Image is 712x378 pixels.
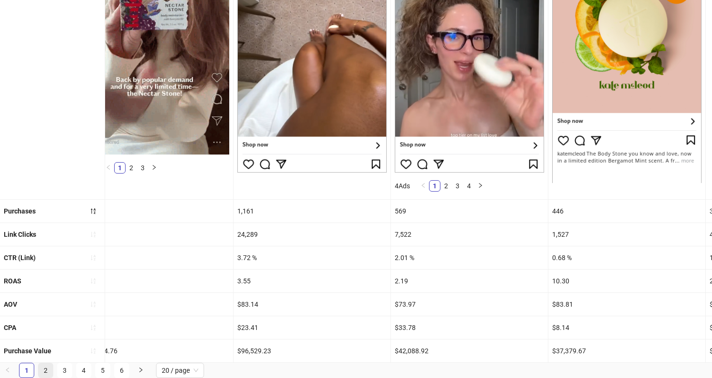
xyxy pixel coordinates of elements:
[90,278,97,284] span: sort-ascending
[548,270,705,292] div: 10.30
[5,367,10,373] span: left
[76,339,233,362] div: $103,404.76
[115,363,129,378] a: 6
[19,363,34,378] li: 1
[429,181,440,191] a: 1
[90,324,97,331] span: sort-ascending
[137,162,148,174] li: 3
[4,277,21,285] b: ROAS
[429,180,440,192] li: 1
[133,363,148,378] li: Next Page
[4,231,36,238] b: Link Clicks
[114,363,129,378] li: 6
[391,293,548,316] div: $73.97
[548,316,705,339] div: $8.14
[4,324,16,331] b: CPA
[391,270,548,292] div: 2.19
[151,165,157,170] span: right
[76,293,233,316] div: $79.24
[38,363,53,378] li: 2
[76,246,233,269] div: 2.33 %
[4,300,17,308] b: AOV
[4,347,51,355] b: Purchase Value
[58,363,72,378] a: 3
[395,182,410,190] span: 4 Ads
[76,316,233,339] div: $28.05
[133,363,148,378] button: right
[96,363,110,378] a: 5
[126,163,137,173] a: 2
[138,367,144,373] span: right
[90,301,97,308] span: sort-ascending
[39,363,53,378] a: 2
[440,180,452,192] li: 2
[234,223,390,246] div: 24,289
[77,363,91,378] a: 4
[548,293,705,316] div: $83.81
[391,223,548,246] div: 7,522
[106,165,111,170] span: left
[114,162,126,174] li: 1
[391,339,548,362] div: $42,088.92
[4,207,36,215] b: Purchases
[464,181,474,191] a: 4
[148,162,160,174] li: Next Page
[418,180,429,192] button: left
[548,246,705,269] div: 0.68 %
[126,162,137,174] li: 2
[76,200,233,223] div: 1,305
[20,363,34,378] a: 1
[548,339,705,362] div: $37,379.67
[76,270,233,292] div: 2.82
[234,293,390,316] div: $83.14
[76,363,91,378] li: 4
[548,200,705,223] div: 446
[234,270,390,292] div: 3.55
[391,316,548,339] div: $33.78
[418,180,429,192] li: Previous Page
[90,208,97,214] span: sort-descending
[162,363,198,378] span: 20 / page
[475,180,486,192] button: right
[420,183,426,188] span: left
[90,231,97,238] span: sort-ascending
[148,162,160,174] button: right
[57,363,72,378] li: 3
[90,348,97,354] span: sort-ascending
[76,223,233,246] div: 17,453
[452,181,463,191] a: 3
[478,183,483,188] span: right
[548,223,705,246] div: 1,527
[103,162,114,174] button: left
[137,163,148,173] a: 3
[234,200,390,223] div: 1,161
[441,181,451,191] a: 2
[103,162,114,174] li: Previous Page
[234,316,390,339] div: $23.41
[90,254,97,261] span: sort-ascending
[463,180,475,192] li: 4
[391,246,548,269] div: 2.01 %
[391,200,548,223] div: 569
[452,180,463,192] li: 3
[475,180,486,192] li: Next Page
[4,254,36,262] b: CTR (Link)
[95,363,110,378] li: 5
[115,163,125,173] a: 1
[156,363,204,378] div: Page Size
[234,246,390,269] div: 3.72 %
[234,339,390,362] div: $96,529.23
